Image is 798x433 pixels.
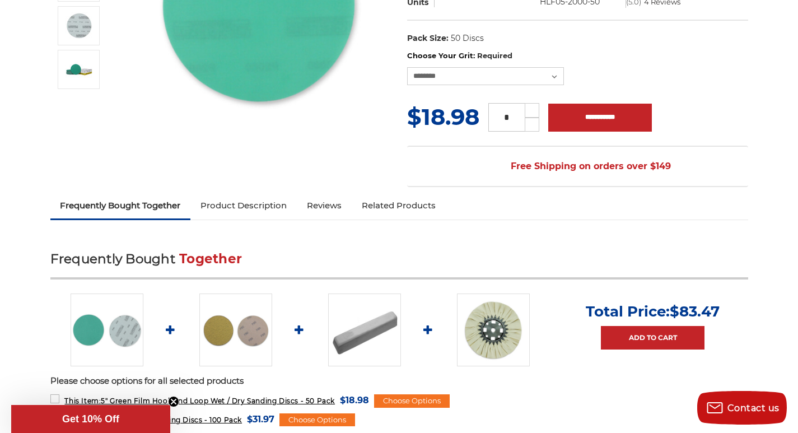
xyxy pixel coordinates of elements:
a: Product Description [190,193,297,218]
span: $18.98 [407,103,479,131]
span: 5" Green Film Hook and Loop Wet / Dry Sanding Discs - 50 Pack [64,397,335,405]
a: Frequently Bought Together [50,193,191,218]
dt: Pack Size: [407,32,449,44]
span: Together [179,251,242,267]
label: Choose Your Grit: [407,50,748,62]
button: Contact us [697,391,787,425]
img: BHA bulk pack box with 50 5-inch green film hook and loop sanding discs p120 grit [65,55,93,83]
p: Total Price: [586,302,720,320]
span: $31.97 [247,412,274,427]
button: Close teaser [168,396,179,407]
p: Please choose options for all selected products [50,375,748,388]
span: Get 10% Off [62,413,119,425]
a: Related Products [352,193,446,218]
strong: This Item: [64,397,101,405]
span: Contact us [727,403,780,413]
span: Frequently Bought [50,251,175,267]
div: Get 10% OffClose teaser [11,405,170,433]
img: 5-inch hook and loop backing detail on green film disc for sanding on stainless steel, automotive... [65,12,93,40]
a: Add to Cart [601,326,704,350]
span: Free Shipping on orders over $149 [484,155,671,178]
a: Reviews [297,193,352,218]
span: $83.47 [670,302,720,320]
div: Choose Options [374,394,450,408]
small: Required [477,51,512,60]
dd: 50 Discs [451,32,484,44]
button: Next [66,91,93,115]
div: Choose Options [279,413,355,427]
img: Side-by-side 5-inch green film hook and loop sanding disc p60 grit and loop back [71,294,143,366]
span: $18.98 [340,393,369,408]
